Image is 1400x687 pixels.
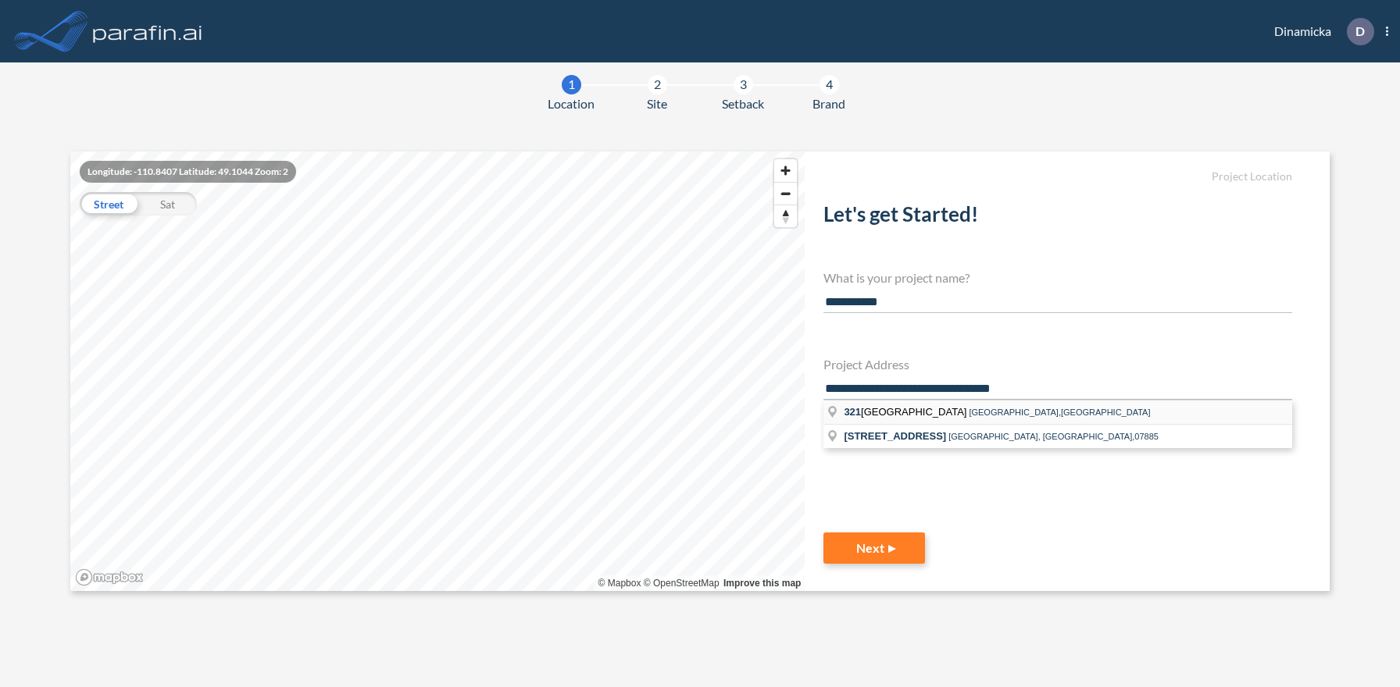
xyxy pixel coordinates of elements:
[75,568,144,586] a: Mapbox homepage
[823,532,925,564] button: Next
[774,183,797,205] span: Zoom out
[648,75,667,94] div: 2
[823,202,1292,233] h2: Let's get Started!
[734,75,753,94] div: 3
[80,192,138,215] div: Street
[844,406,861,418] span: 321
[722,94,764,113] span: Setback
[844,430,946,442] span: [STREET_ADDRESS]
[774,205,797,227] button: Reset bearing to north
[723,578,801,589] a: Improve this map
[644,578,720,589] a: OpenStreetMap
[598,578,641,589] a: Mapbox
[969,408,1150,417] span: [GEOGRAPHIC_DATA],[GEOGRAPHIC_DATA]
[1251,18,1388,45] div: Dinamicka
[90,16,205,47] img: logo
[820,75,839,94] div: 4
[548,94,595,113] span: Location
[647,94,667,113] span: Site
[823,357,1292,372] h4: Project Address
[1355,24,1365,38] p: D
[562,75,581,94] div: 1
[812,94,845,113] span: Brand
[80,161,296,183] div: Longitude: -110.8407 Latitude: 49.1044 Zoom: 2
[70,151,805,591] canvas: Map
[774,159,797,182] button: Zoom in
[774,182,797,205] button: Zoom out
[823,170,1292,183] h5: Project Location
[844,406,969,418] span: [GEOGRAPHIC_DATA]
[138,192,197,215] div: Sat
[823,270,1292,285] h4: What is your project name?
[948,432,1159,441] span: [GEOGRAPHIC_DATA], [GEOGRAPHIC_DATA],07885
